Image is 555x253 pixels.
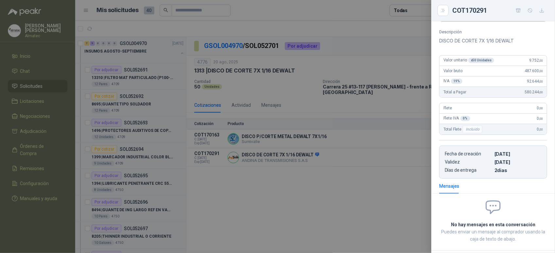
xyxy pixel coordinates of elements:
span: ,00 [539,90,543,94]
p: Fecha de creación [445,151,492,157]
div: COT170291 [452,5,547,16]
p: [DATE] [494,151,542,157]
span: 0 [537,116,543,121]
span: Total Flete [443,125,484,133]
span: Flete [443,106,452,110]
span: Flete IVA [443,116,470,121]
p: Validez [445,159,492,165]
span: 580.244 [525,90,543,94]
span: 487.600 [525,69,543,73]
span: IVA [443,79,462,84]
h2: No hay mensajes en esta conversación [439,221,547,228]
span: 0 [537,127,543,132]
span: ,00 [539,106,543,110]
span: ,00 [539,128,543,131]
div: Incluido [463,125,482,133]
span: Valor unitario [443,58,494,63]
p: Descripción [439,29,547,34]
span: ,00 [539,80,543,83]
span: 92.644 [527,79,543,84]
span: ,00 [539,117,543,120]
p: Días de entrega [445,167,492,173]
button: Close [439,7,447,14]
span: 9.752 [529,58,543,63]
p: DISCO DE CORTE 7X 1/16 DEWALT [439,37,547,45]
div: 0 % [460,116,470,121]
div: Mensajes [439,182,459,190]
span: ,00 [539,59,543,62]
span: 0 [537,106,543,110]
p: [DATE] [494,159,542,165]
p: Puedes enviar un mensaje al comprador usando la caja de texto de abajo. [439,228,547,243]
p: 2 dias [494,167,542,173]
span: ,00 [539,69,543,73]
span: Valor bruto [443,69,462,73]
span: Total a Pagar [443,90,466,94]
div: x 50 Unidades [468,58,494,63]
div: 19 % [451,79,463,84]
